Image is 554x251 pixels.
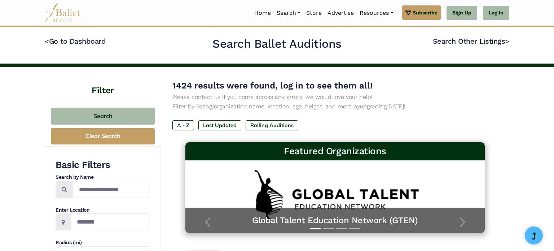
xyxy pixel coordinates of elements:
[357,5,396,21] a: Resources
[73,181,149,198] input: Search by names...
[246,120,298,130] label: Rolling Auditions
[433,37,509,46] a: Search Other Listings>
[505,36,509,46] code: >
[447,6,477,20] a: Sign Up
[172,92,498,102] p: Please contact us if you come across any errors, we would love your help!
[323,225,334,233] button: Slide 2
[310,225,321,233] button: Slide 1
[172,102,498,111] p: Filter by listing/organization name, location, age, height, and more by [DATE]!
[336,225,347,233] button: Slide 3
[56,207,149,214] h4: Enter Location
[172,120,194,130] label: A - Z
[483,6,509,20] a: Log In
[349,225,360,233] button: Slide 4
[45,36,49,46] code: <
[405,9,411,17] img: gem.svg
[71,213,149,230] input: Location
[56,239,149,246] h4: Radius (mi)
[56,159,149,171] h3: Basic Filters
[45,67,161,97] h4: Filter
[212,36,342,52] h2: Search Ballet Auditions
[191,145,479,157] h3: Featured Organizations
[45,37,106,46] a: <Go to Dashboard
[402,5,441,20] a: Subscribe
[325,5,357,21] a: Advertise
[172,81,373,91] span: 1424 results were found, log in to see them all!
[198,120,241,130] label: Last Updated
[303,5,325,21] a: Store
[56,174,149,181] h4: Search by Name
[51,108,155,125] button: Search
[360,103,387,110] a: upgrading
[413,9,438,17] span: Subscribe
[51,128,155,144] button: Clear Search
[274,5,303,21] a: Search
[251,5,274,21] a: Home
[193,215,478,226] a: Global Talent Education Network (GTEN)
